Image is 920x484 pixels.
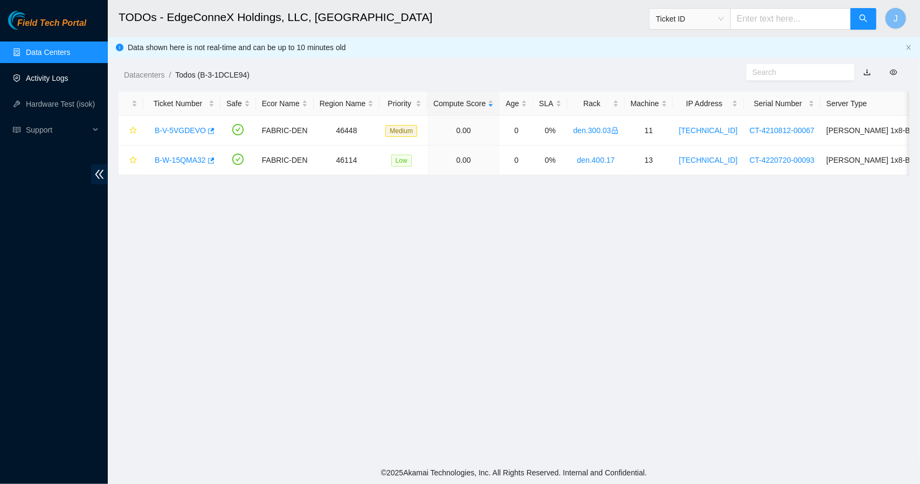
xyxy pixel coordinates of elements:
a: Data Centers [26,48,70,57]
input: Search [752,66,840,78]
td: 13 [625,146,673,175]
span: eye [890,68,897,76]
span: Ticket ID [656,11,724,27]
span: Field Tech Portal [17,18,86,29]
span: double-left [91,164,108,184]
a: den.300.03lock [573,126,619,135]
a: [TECHNICAL_ID] [679,126,738,135]
span: J [894,12,898,25]
a: B-V-5VGDEVO [155,126,206,135]
a: Hardware Test (isok) [26,100,95,108]
td: 0% [533,146,567,175]
td: 0.00 [427,116,500,146]
td: 0 [500,116,533,146]
a: download [863,68,871,77]
a: Activity Logs [26,74,68,82]
button: close [905,44,912,51]
span: read [13,126,20,134]
span: Low [391,155,412,167]
span: check-circle [232,154,244,165]
button: search [850,8,876,30]
td: FABRIC-DEN [256,146,314,175]
td: FABRIC-DEN [256,116,314,146]
td: 46114 [314,146,380,175]
a: [TECHNICAL_ID] [679,156,738,164]
a: CT-4220720-00093 [750,156,815,164]
button: J [885,8,907,29]
span: Support [26,119,89,141]
td: 0 [500,146,533,175]
span: / [169,71,171,79]
span: Medium [385,125,417,137]
a: Todos (B-3-1DCLE94) [175,71,250,79]
button: download [855,64,879,81]
button: star [124,122,137,139]
span: star [129,156,137,165]
a: den.400.17 [577,156,615,164]
button: star [124,151,137,169]
a: Datacenters [124,71,164,79]
a: Akamai TechnologiesField Tech Portal [8,19,86,33]
span: star [129,127,137,135]
img: Akamai Technologies [8,11,54,30]
span: search [859,14,868,24]
input: Enter text here... [730,8,851,30]
td: 11 [625,116,673,146]
td: 46448 [314,116,380,146]
span: check-circle [232,124,244,135]
span: lock [611,127,619,134]
a: CT-4210812-00067 [750,126,815,135]
td: 0.00 [427,146,500,175]
footer: © 2025 Akamai Technologies, Inc. All Rights Reserved. Internal and Confidential. [108,461,920,484]
a: B-W-15QMA32 [155,156,206,164]
td: 0% [533,116,567,146]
